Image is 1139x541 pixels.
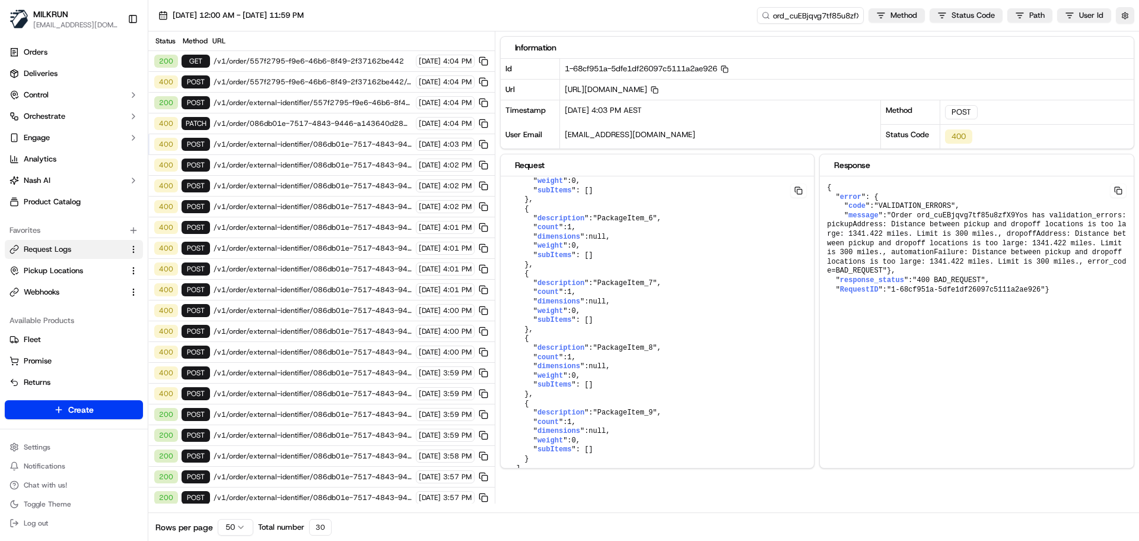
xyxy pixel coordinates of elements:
[537,418,559,426] span: count
[24,287,59,298] span: Webhooks
[5,330,143,349] button: Fleet
[5,221,143,240] div: Favorites
[154,96,178,109] div: 200
[154,159,178,172] div: 400
[12,154,79,164] div: Past conversations
[593,214,657,223] span: "PackageItem_6"
[5,373,143,392] button: Returns
[12,173,31,192] img: Asif Zaman Khan
[5,86,143,105] button: Control
[5,496,143,512] button: Toggle Theme
[154,200,178,213] div: 400
[5,352,143,371] button: Promise
[419,451,441,461] span: [DATE]
[890,10,917,21] span: Method
[565,64,728,74] span: 1-68cf951a-5dfe1df26097c5111a2ae926
[5,477,143,493] button: Chat with us!
[868,8,925,23] button: Method
[154,242,178,255] div: 400
[419,431,441,440] span: [DATE]
[593,344,657,352] span: "PackageItem_8"
[182,470,210,483] div: POST
[443,98,472,107] span: 4:04 PM
[214,160,412,170] span: /v1/order/external-identifier/086db01e-7517-4843-9446-a143640d2825
[537,186,572,195] span: subItems
[214,451,412,461] span: /v1/order/external-identifier/086db01e-7517-4843-9446-a143640d2825
[24,154,56,164] span: Analytics
[180,36,209,46] div: Method
[154,179,178,192] div: 400
[98,184,103,194] span: •
[565,84,658,94] span: [URL][DOMAIN_NAME]
[537,307,563,315] span: weight
[37,216,96,226] span: [PERSON_NAME]
[501,79,560,100] div: Url
[5,192,143,211] a: Product Catalog
[182,491,210,504] div: POST
[443,243,472,253] span: 4:01 PM
[515,159,800,171] div: Request
[182,408,210,421] div: POST
[182,304,210,317] div: POST
[1007,8,1052,23] button: Path
[848,202,866,210] span: code
[154,304,178,317] div: 400
[588,427,606,435] span: null
[443,306,472,315] span: 4:00 PM
[24,132,50,143] span: Engage
[98,216,103,226] span: •
[154,75,178,88] div: 400
[443,223,472,232] span: 4:01 PM
[182,179,210,192] div: POST
[9,356,138,366] a: Promise
[567,223,571,232] span: 1
[214,223,412,232] span: /v1/order/external-identifier/086db01e-7517-4843-9446-a143640d2825
[182,242,210,255] div: POST
[258,522,304,533] span: Total number
[419,347,441,357] span: [DATE]
[419,223,441,232] span: [DATE]
[96,261,195,282] a: 💻API Documentation
[182,75,210,88] div: POST
[501,59,560,79] div: Id
[443,285,472,295] span: 4:01 PM
[537,177,563,185] span: weight
[12,267,21,276] div: 📗
[154,262,178,276] div: 400
[537,242,563,250] span: weight
[154,470,178,483] div: 200
[33,20,118,30] span: [EMAIL_ADDRESS][DOMAIN_NAME]
[537,381,572,389] span: subItems
[202,117,216,131] button: Start new chat
[112,265,190,277] span: API Documentation
[443,140,472,149] span: 4:03 PM
[25,113,46,135] img: 2790269178180_0ac78f153ef27d6c0503_72.jpg
[154,138,178,151] div: 400
[443,347,472,357] span: 4:00 PM
[33,8,68,20] button: MILKRUN
[515,42,1120,53] div: Information
[182,366,210,379] div: POST
[9,287,124,298] a: Webhooks
[572,307,576,315] span: 0
[537,316,572,324] span: subItems
[173,10,304,21] span: [DATE] 12:00 AM - [DATE] 11:59 PM
[212,36,490,46] div: URL
[24,197,81,207] span: Product Catalog
[154,117,178,130] div: 400
[5,515,143,531] button: Log out
[214,243,412,253] span: /v1/order/external-identifier/086db01e-7517-4843-9446-a143640d2825
[31,77,214,89] input: Got a question? Start typing here...
[24,461,65,471] span: Notifications
[1057,8,1111,23] button: User Id
[1029,10,1045,21] span: Path
[214,431,412,440] span: /v1/order/external-identifier/086db01e-7517-4843-9446-a143640d2825
[24,47,47,58] span: Orders
[12,48,216,67] p: Welcome 👋
[84,294,144,303] a: Powered byPylon
[105,184,129,194] span: [DATE]
[419,181,441,191] span: [DATE]
[443,181,472,191] span: 4:02 PM
[443,202,472,211] span: 4:02 PM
